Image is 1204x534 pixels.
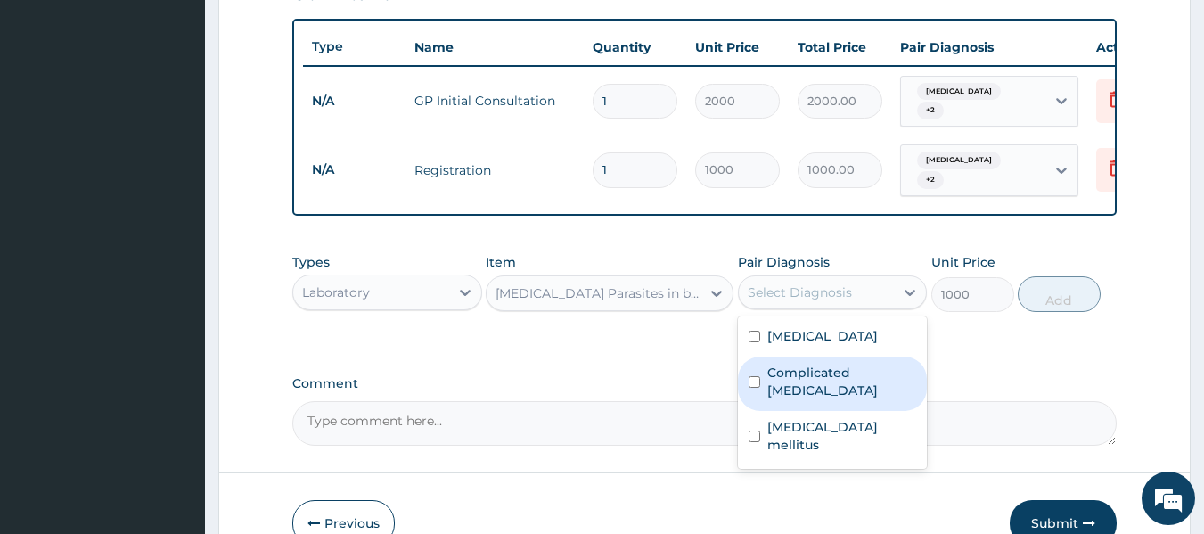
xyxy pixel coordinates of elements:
img: d_794563401_company_1708531726252_794563401 [33,89,72,134]
label: [MEDICAL_DATA] mellitus [767,418,917,454]
th: Total Price [789,29,891,65]
div: Laboratory [302,283,370,301]
div: Minimize live chat window [292,9,335,52]
label: Unit Price [931,253,995,271]
th: Quantity [584,29,686,65]
th: Type [303,30,405,63]
button: Add [1018,276,1101,312]
th: Unit Price [686,29,789,65]
th: Name [405,29,584,65]
span: We're online! [103,156,246,336]
td: N/A [303,153,405,186]
span: [MEDICAL_DATA] [917,152,1001,169]
label: Complicated [MEDICAL_DATA] [767,364,917,399]
th: Actions [1087,29,1176,65]
label: Comment [292,376,1118,391]
div: Chat with us now [93,100,299,123]
label: Pair Diagnosis [738,253,830,271]
label: Item [486,253,516,271]
label: [MEDICAL_DATA] [767,327,878,345]
span: + 2 [917,102,944,119]
div: [MEDICAL_DATA] Parasites in blood smear [496,284,702,302]
td: N/A [303,85,405,118]
textarea: Type your message and hit 'Enter' [9,349,340,412]
span: + 2 [917,171,944,189]
th: Pair Diagnosis [891,29,1087,65]
div: Select Diagnosis [748,283,852,301]
td: GP Initial Consultation [405,83,584,119]
label: Types [292,255,330,270]
span: [MEDICAL_DATA] [917,83,1001,101]
td: Registration [405,152,584,188]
